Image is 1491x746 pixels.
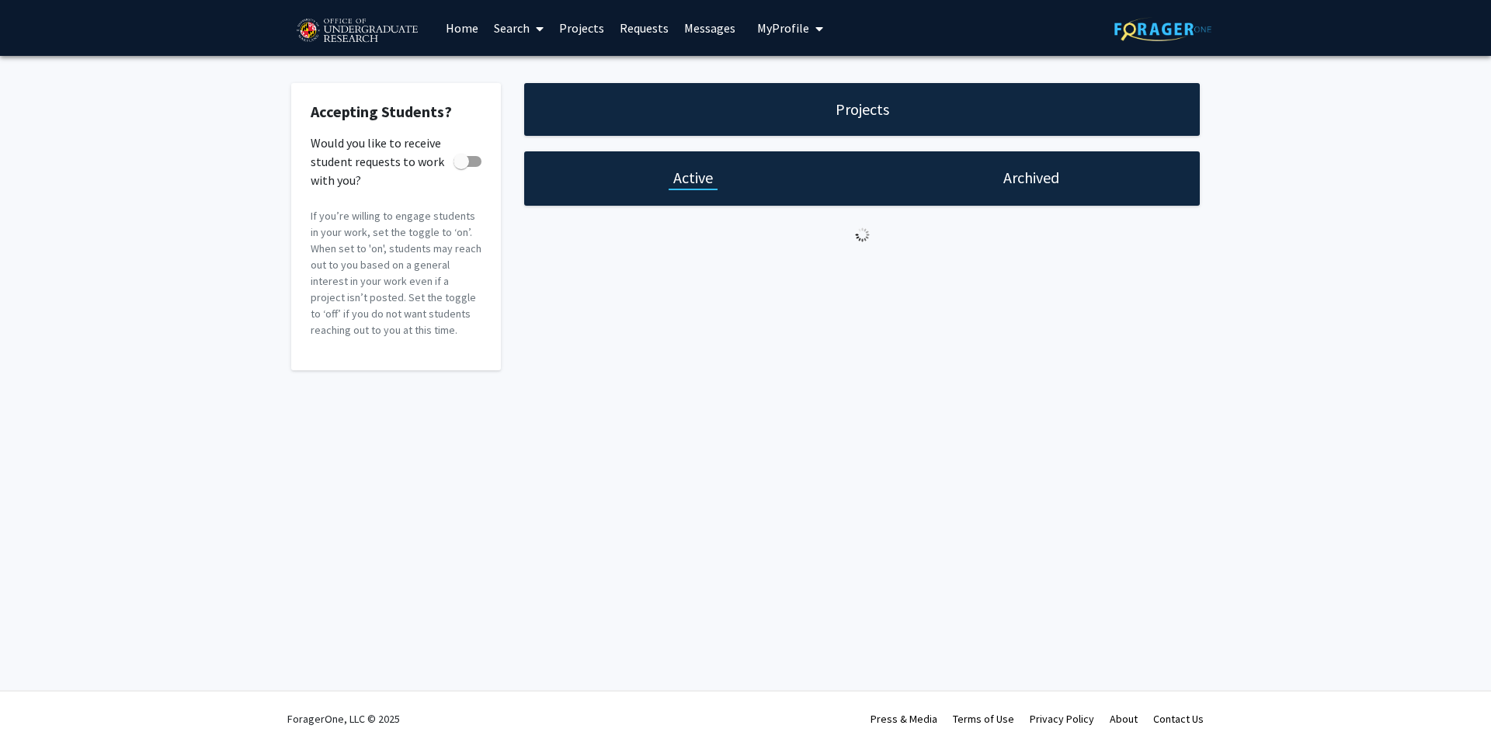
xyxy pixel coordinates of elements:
[486,1,551,55] a: Search
[953,712,1014,726] a: Terms of Use
[1030,712,1094,726] a: Privacy Policy
[438,1,486,55] a: Home
[673,167,713,189] h1: Active
[1003,167,1059,189] h1: Archived
[871,712,937,726] a: Press & Media
[291,12,422,50] img: University of Maryland Logo
[612,1,676,55] a: Requests
[311,102,481,121] h2: Accepting Students?
[836,99,889,120] h1: Projects
[1110,712,1138,726] a: About
[1114,17,1211,41] img: ForagerOne Logo
[676,1,743,55] a: Messages
[12,676,66,734] iframe: Chat
[311,134,447,189] span: Would you like to receive student requests to work with you?
[757,20,809,36] span: My Profile
[287,692,400,746] div: ForagerOne, LLC © 2025
[849,221,876,248] img: Loading
[551,1,612,55] a: Projects
[1153,712,1204,726] a: Contact Us
[311,208,481,338] p: If you’re willing to engage students in your work, set the toggle to ‘on’. When set to 'on', stud...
